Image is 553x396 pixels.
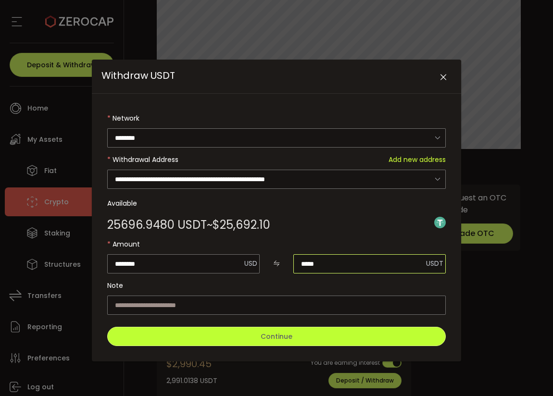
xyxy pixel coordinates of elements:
span: USD [244,259,257,268]
label: Amount [107,235,446,254]
span: Withdrawal Address [113,155,178,164]
label: Available [107,194,446,213]
span: Withdraw USDT [101,69,175,82]
iframe: Chat Widget [505,350,553,396]
button: Continue [107,327,446,346]
span: $25,692.10 [213,219,270,231]
span: Continue [261,332,292,341]
span: 25696.9480 USDT [107,219,207,231]
div: Withdraw USDT [92,60,461,361]
span: Add new address [389,150,446,169]
label: Network [107,109,446,128]
label: Note [107,276,446,295]
div: ~ [107,219,270,231]
span: USDT [426,259,443,268]
button: Close [435,69,452,86]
